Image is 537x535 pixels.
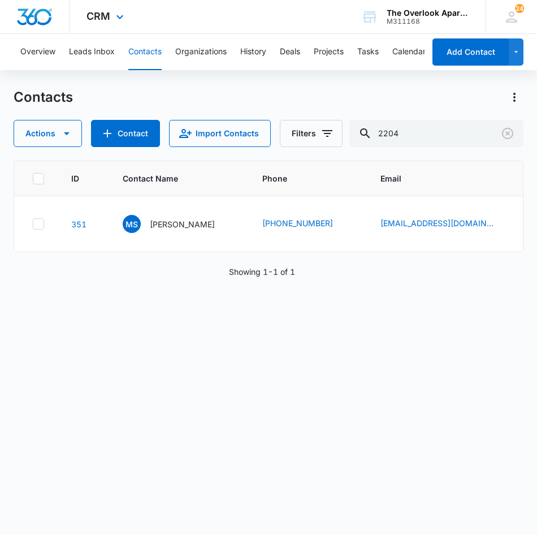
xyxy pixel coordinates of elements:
span: Phone [262,172,337,184]
button: Actions [505,88,523,106]
button: Filters [280,120,343,147]
button: Overview [20,34,55,70]
button: History [240,34,266,70]
button: Contacts [128,34,162,70]
div: account id [387,18,469,25]
span: ID [71,172,79,184]
button: Calendar [392,34,426,70]
button: Add Contact [91,120,161,147]
button: Tasks [357,34,379,70]
a: Navigate to contact details page for Matthew Sandoval [71,219,86,229]
span: CRM [86,10,110,22]
div: account name [387,8,469,18]
span: 24 [515,4,524,13]
button: Organizations [175,34,227,70]
button: Add Contact [432,38,509,66]
div: Phone - (720) 731-7030 - Select to Edit Field [262,217,353,231]
div: Contact Name - Matthew Sandoval - Select to Edit Field [123,215,235,233]
p: Showing 1-1 of 1 [229,266,295,278]
button: Clear [499,124,517,143]
span: MS [123,215,141,233]
a: [PHONE_NUMBER] [262,217,333,229]
a: [EMAIL_ADDRESS][DOMAIN_NAME] [380,217,493,229]
span: Contact Name [123,172,219,184]
p: [PERSON_NAME] [150,218,215,230]
div: Email - sandovalmatt6@yahoo.com - Select to Edit Field [380,217,514,231]
button: Actions [14,120,82,147]
button: Deals [280,34,300,70]
button: Import Contacts [169,120,271,147]
div: notifications count [515,4,524,13]
input: Search Contacts [349,120,523,147]
h1: Contacts [14,89,73,106]
span: Email [380,172,497,184]
button: Projects [314,34,344,70]
button: Leads Inbox [69,34,115,70]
